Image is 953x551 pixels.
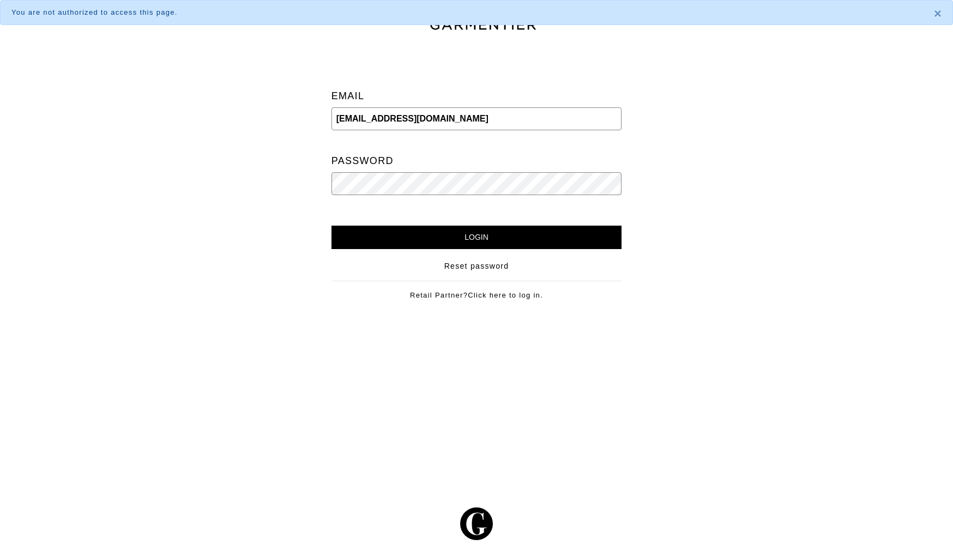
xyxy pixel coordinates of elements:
[460,507,493,540] img: g-602364139e5867ba59c769ce4266a9601a3871a1516a6a4c3533f4bc45e69684.svg
[331,85,365,107] label: Email
[468,291,543,299] a: Click here to log in.
[934,6,942,21] span: ×
[331,281,622,301] div: Retail Partner?
[444,261,509,272] a: Reset password
[331,150,394,172] label: Password
[331,226,622,249] input: Login
[11,7,918,18] div: You are not authorized to access this page.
